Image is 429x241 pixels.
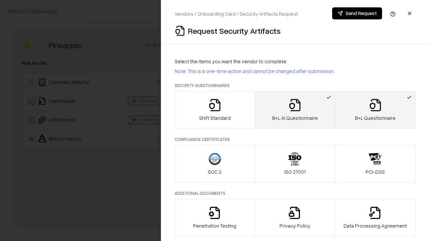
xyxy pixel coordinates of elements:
p: SOC 2 [208,168,222,175]
p: Vendors / Onboarding Card / Security Artifacts Request [175,10,298,17]
p: ISO 27001 [284,168,306,175]
button: Data Processing Agreement [335,199,416,236]
p: Data Processing Agreement [344,222,407,229]
p: PCI-DSS [366,168,385,175]
p: Shift Standard [199,114,231,122]
p: B+L AI Questionnaire [272,114,318,122]
p: Privacy Policy [280,222,310,229]
p: Security Questionnaires [175,83,416,88]
p: B+L Questionnaire [355,114,395,122]
button: SOC 2 [175,145,255,182]
button: B+L AI Questionnaire [255,91,335,129]
p: Compliance Certificates [175,137,416,142]
button: B+L Questionnaire [335,91,416,129]
button: Penetration Testing [175,199,255,236]
button: Privacy Policy [255,199,335,236]
p: Select the items you want the vendor to complete: [175,58,416,65]
button: Send Request [332,7,382,19]
p: Additional Documents [175,190,416,196]
p: Penetration Testing [193,222,236,229]
button: Shift Standard [175,91,255,129]
p: Request Security Artifacts [188,25,281,36]
button: PCI-DSS [335,145,416,182]
button: ISO 27001 [255,145,335,182]
p: Note: This is a one-time action and cannot be changed after submission. [175,68,416,75]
